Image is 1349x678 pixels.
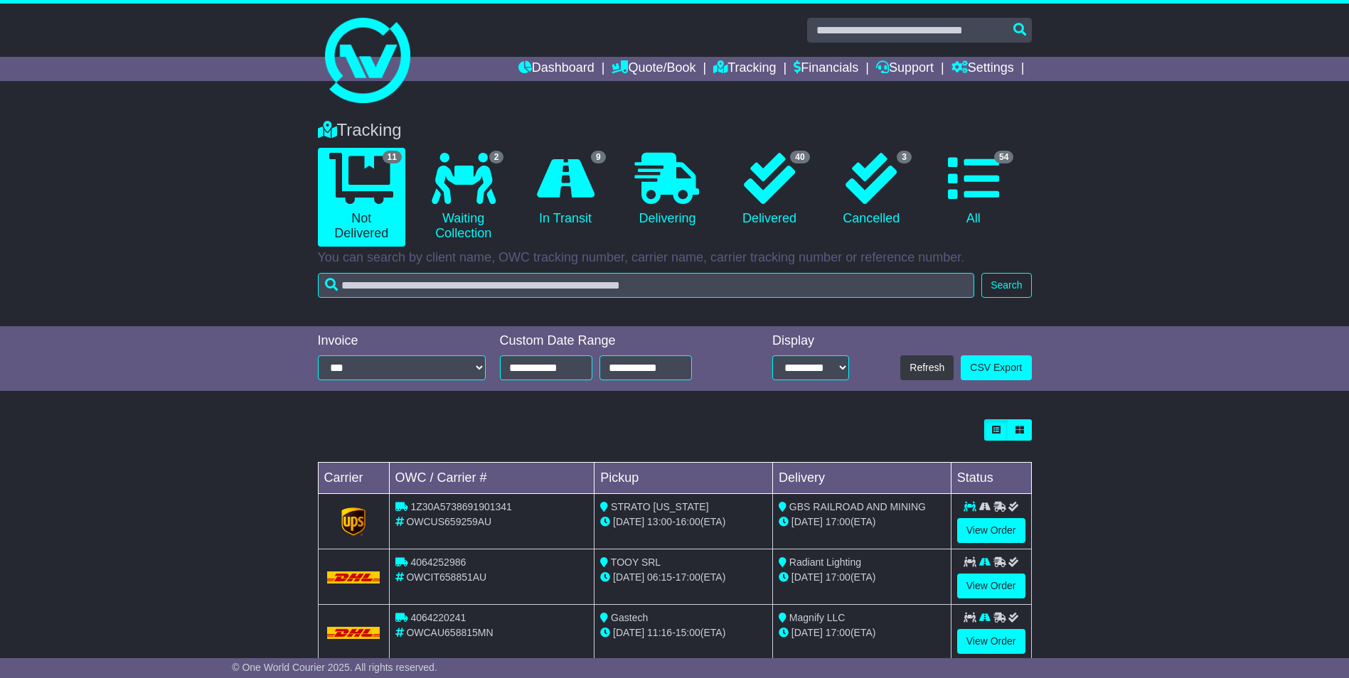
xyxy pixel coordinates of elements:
[406,627,493,638] span: OWCAU658815MN
[826,627,851,638] span: 17:00
[791,516,823,527] span: [DATE]
[676,516,700,527] span: 16:00
[600,570,767,585] div: - (ETA)
[613,516,644,527] span: [DATE]
[957,629,1025,654] a: View Order
[611,612,648,623] span: Gastech
[951,57,1014,81] a: Settings
[647,516,672,527] span: 13:00
[647,571,672,583] span: 06:15
[327,571,380,583] img: DHL.png
[725,148,813,232] a: 40 Delivered
[612,57,695,81] a: Quote/Book
[676,627,700,638] span: 15:00
[613,571,644,583] span: [DATE]
[518,57,594,81] a: Dashboard
[613,627,644,638] span: [DATE]
[600,515,767,529] div: - (ETA)
[951,463,1031,494] td: Status
[341,507,366,536] img: GetCarrierServiceLogo
[791,571,823,583] span: [DATE]
[318,333,486,349] div: Invoice
[929,148,1017,232] a: 54 All
[826,571,851,583] span: 17:00
[794,57,858,81] a: Financials
[779,625,945,640] div: (ETA)
[957,518,1025,543] a: View Order
[790,151,809,163] span: 40
[789,612,846,623] span: Magnify LLC
[600,625,767,640] div: - (ETA)
[611,556,661,568] span: TOOY SRL
[383,151,402,163] span: 11
[779,570,945,585] div: (ETA)
[410,556,466,568] span: 4064252986
[410,612,466,623] span: 4064220241
[406,571,486,583] span: OWCIT658851AU
[779,515,945,529] div: (ETA)
[327,627,380,638] img: DHL.png
[647,627,672,638] span: 11:16
[772,333,849,349] div: Display
[876,57,934,81] a: Support
[521,148,609,232] a: 9 In Transit
[318,148,405,247] a: 11 Not Delivered
[713,57,776,81] a: Tracking
[791,627,823,638] span: [DATE]
[900,355,954,380] button: Refresh
[232,662,437,673] span: © One World Courier 2025. All rights reserved.
[772,463,951,494] td: Delivery
[420,148,507,247] a: 2 Waiting Collection
[897,151,912,163] span: 3
[789,501,926,512] span: GBS RAILROAD AND MINING
[789,556,861,568] span: Radiant Lighting
[994,151,1013,163] span: 54
[500,333,728,349] div: Custom Date Range
[591,151,606,163] span: 9
[406,516,491,527] span: OWCUS659259AU
[981,273,1031,298] button: Search
[318,463,389,494] td: Carrier
[828,148,915,232] a: 3 Cancelled
[676,571,700,583] span: 17:00
[389,463,594,494] td: OWC / Carrier #
[961,355,1031,380] a: CSV Export
[957,574,1025,598] a: View Order
[318,250,1032,266] p: You can search by client name, OWC tracking number, carrier name, carrier tracking number or refe...
[311,120,1039,141] div: Tracking
[826,516,851,527] span: 17:00
[489,151,504,163] span: 2
[410,501,511,512] span: 1Z30A5738691901341
[611,501,708,512] span: STRATO [US_STATE]
[594,463,773,494] td: Pickup
[624,148,711,232] a: Delivering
